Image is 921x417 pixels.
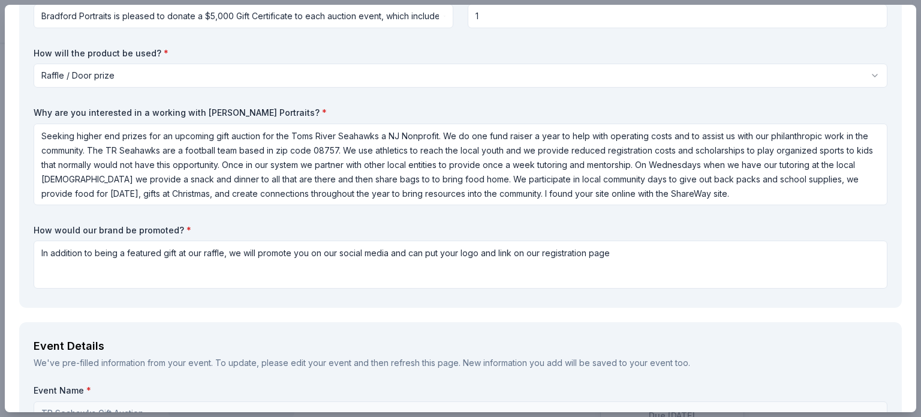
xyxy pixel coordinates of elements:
[34,124,887,205] textarea: Seeking higher end prizes for an upcoming gift auction for the Toms River Seahawks a NJ Nonprofit...
[34,107,887,119] label: Why are you interested in a working with [PERSON_NAME] Portraits?
[34,356,887,370] div: We've pre-filled information from your event. To update, please edit your event and then refresh ...
[34,224,887,236] label: How would our brand be promoted?
[34,337,887,356] div: Event Details
[34,241,887,289] textarea: In addition to being a featured gift at our raffle, we will promote you on our social media and c...
[34,47,887,59] label: How will the product be used?
[34,385,887,397] label: Event Name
